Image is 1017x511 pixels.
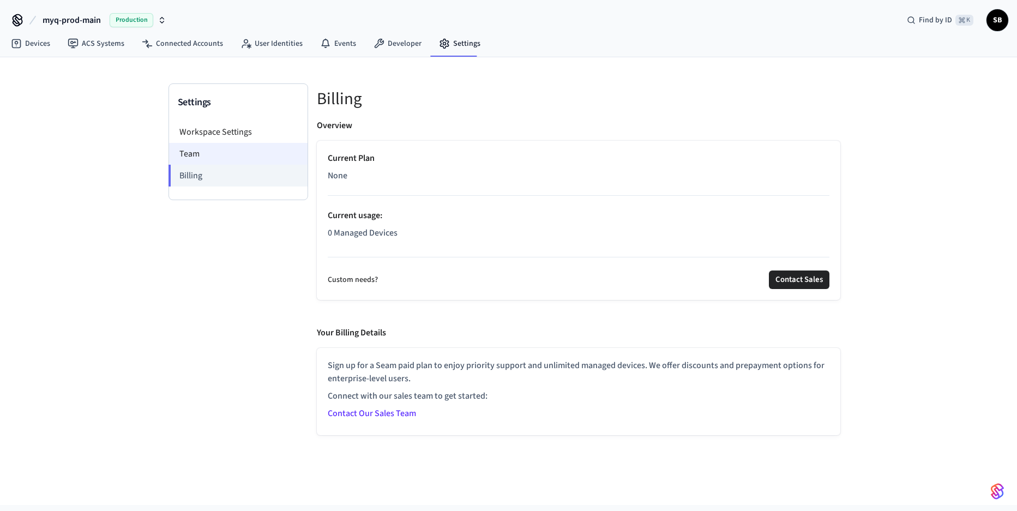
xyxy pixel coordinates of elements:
[328,407,416,419] a: Contact Our Sales Team
[169,121,308,143] li: Workspace Settings
[919,15,952,26] span: Find by ID
[317,326,386,339] p: Your Billing Details
[328,209,829,222] p: Current usage :
[328,389,829,402] p: Connect with our sales team to get started:
[991,483,1004,500] img: SeamLogoGradient.69752ec5.svg
[43,14,101,27] span: myq-prod-main
[955,15,973,26] span: ⌘ K
[2,34,59,53] a: Devices
[328,152,829,165] p: Current Plan
[59,34,133,53] a: ACS Systems
[169,143,308,165] li: Team
[169,165,308,187] li: Billing
[430,34,489,53] a: Settings
[328,226,829,239] p: 0 Managed Devices
[328,169,347,182] span: None
[317,119,352,132] p: Overview
[328,270,829,289] div: Custom needs?
[133,34,232,53] a: Connected Accounts
[986,9,1008,31] button: SB
[178,95,299,110] h3: Settings
[365,34,430,53] a: Developer
[898,10,982,30] div: Find by ID⌘ K
[110,13,153,27] span: Production
[988,10,1007,30] span: SB
[317,88,840,110] h5: Billing
[328,359,829,385] p: Sign up for a Seam paid plan to enjoy priority support and unlimited managed devices. We offer di...
[311,34,365,53] a: Events
[232,34,311,53] a: User Identities
[769,270,829,289] button: Contact Sales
